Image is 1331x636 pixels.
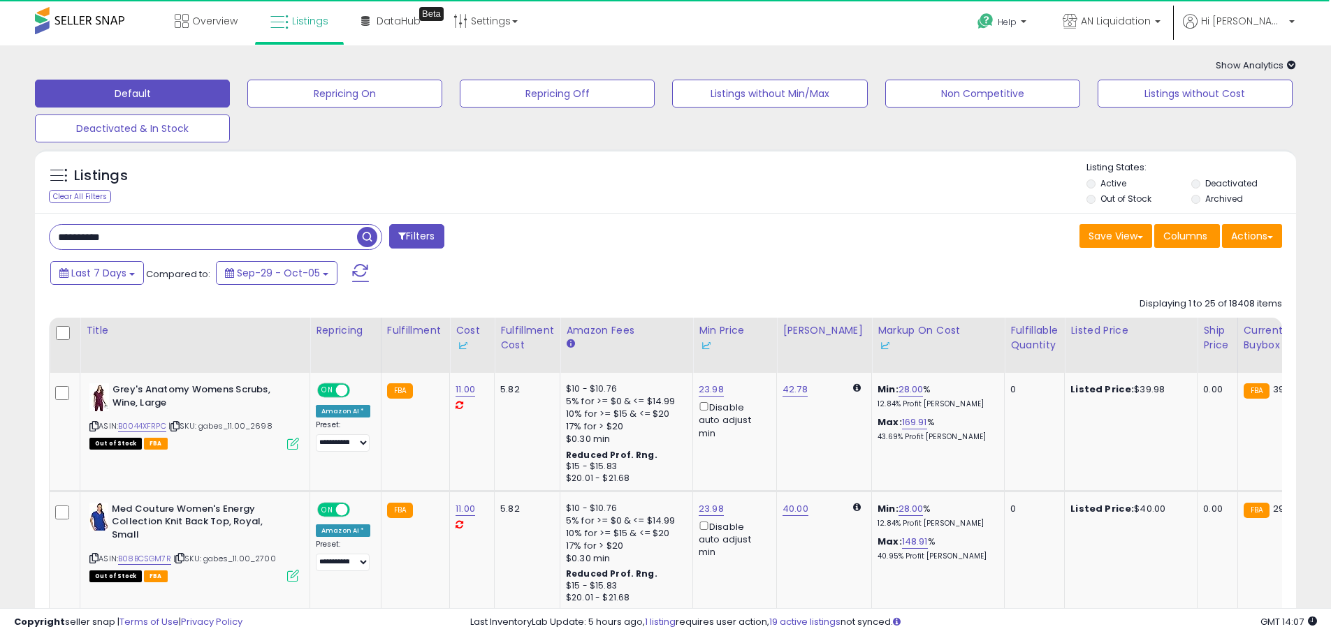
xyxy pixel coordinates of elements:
a: 28.00 [899,502,924,516]
label: Archived [1205,193,1243,205]
span: Hi [PERSON_NAME] [1201,14,1285,28]
div: $15 - $15.83 [566,461,682,473]
b: Max: [878,535,902,548]
a: 23.98 [699,502,724,516]
div: $39.98 [1070,383,1186,396]
button: Listings without Cost [1098,80,1293,108]
div: Fulfillable Quantity [1010,323,1059,353]
div: ASIN: [89,383,299,448]
b: Max: [878,415,902,429]
div: $0.30 min [566,552,682,565]
button: Sep-29 - Oct-05 [216,261,337,285]
span: OFF [348,385,370,397]
small: FBA [387,383,413,399]
div: Fulfillment Cost [500,323,554,353]
button: Columns [1154,224,1220,248]
button: Actions [1222,224,1282,248]
img: InventoryLab Logo [878,339,892,353]
div: Listed Price [1070,323,1191,338]
img: InventoryLab Logo [456,339,470,353]
div: % [878,416,994,442]
label: Deactivated [1205,177,1258,189]
img: InventoryLab Logo [699,339,713,353]
span: DataHub [377,14,421,28]
small: Amazon Fees. [566,338,574,350]
div: 0 [1010,503,1054,515]
a: 42.78 [783,383,808,397]
div: Some or all of the values in this column are provided from Inventory Lab. [878,338,998,353]
p: 43.69% Profit [PERSON_NAME] [878,432,994,442]
button: Listings without Min/Max [672,80,867,108]
label: Active [1100,177,1126,189]
button: Last 7 Days [50,261,144,285]
div: $0.30 min [566,433,682,445]
div: Repricing [316,323,375,338]
small: FBA [1244,503,1270,518]
label: Out of Stock [1100,193,1151,205]
div: 17% for > $20 [566,420,682,433]
a: Privacy Policy [181,615,242,628]
span: | SKU: gabes_11.00_2698 [168,420,272,431]
div: Amazon AI * [316,405,370,417]
span: Help [998,16,1017,28]
a: 28.00 [899,383,924,397]
span: All listings that are currently out of stock and unavailable for purchase on Amazon [89,438,142,450]
a: 148.91 [902,535,928,549]
div: Current Buybox Price [1244,323,1316,353]
div: 10% for >= $15 & <= $20 [566,527,682,540]
div: $10 - $10.76 [566,383,682,395]
div: Cost [456,323,488,353]
span: FBA [144,438,168,450]
div: Disable auto adjust min [699,399,766,440]
div: % [878,535,994,561]
div: % [878,383,994,409]
div: ASIN: [89,503,299,580]
div: Title [86,323,304,338]
strong: Copyright [14,615,65,628]
div: 5.82 [500,383,549,396]
div: [PERSON_NAME] [783,323,866,338]
div: 5% for >= $0 & <= $14.99 [566,515,682,527]
span: Sep-29 - Oct-05 [237,266,320,280]
div: Amazon AI * [316,524,370,537]
div: 17% for > $20 [566,540,682,552]
span: Compared to: [146,267,210,281]
small: FBA [387,503,413,518]
a: 23.98 [699,383,724,397]
th: The percentage added to the cost of goods (COGS) that forms the calculator for Min & Max prices. [872,318,1005,373]
div: $10 - $10.76 [566,503,682,515]
a: 40.00 [783,502,808,516]
span: Show Analytics [1216,59,1296,72]
button: Default [35,80,230,108]
p: 40.95% Profit [PERSON_NAME] [878,552,994,561]
span: Columns [1163,229,1207,243]
span: AN Liquidation [1081,14,1151,28]
a: 11.00 [456,502,475,516]
div: 10% for >= $15 & <= $20 [566,408,682,420]
div: Preset: [316,420,370,452]
div: 0.00 [1203,383,1226,396]
span: ON [319,504,336,516]
a: B0044XFRPC [118,420,166,432]
a: Terms of Use [119,615,179,628]
button: Repricing On [247,80,442,108]
button: Deactivated & In Stock [35,114,230,142]
div: $20.01 - $21.68 [566,592,682,604]
div: Markup on Cost [878,323,998,353]
div: Clear All Filters [49,190,111,203]
div: 5% for >= $0 & <= $14.99 [566,395,682,408]
span: FBA [144,570,168,582]
button: Save View [1079,224,1152,248]
i: Get Help [977,13,994,30]
span: 29.69 [1273,502,1298,515]
a: 11.00 [456,383,475,397]
span: Overview [192,14,238,28]
b: Listed Price: [1070,502,1134,515]
span: Last 7 Days [71,266,126,280]
span: ON [319,385,336,397]
a: 1 listing [645,615,676,628]
div: Some or all of the values in this column are provided from Inventory Lab. [699,338,771,353]
b: Min: [878,383,899,396]
div: Displaying 1 to 25 of 18408 items [1140,297,1282,311]
b: Listed Price: [1070,383,1134,396]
